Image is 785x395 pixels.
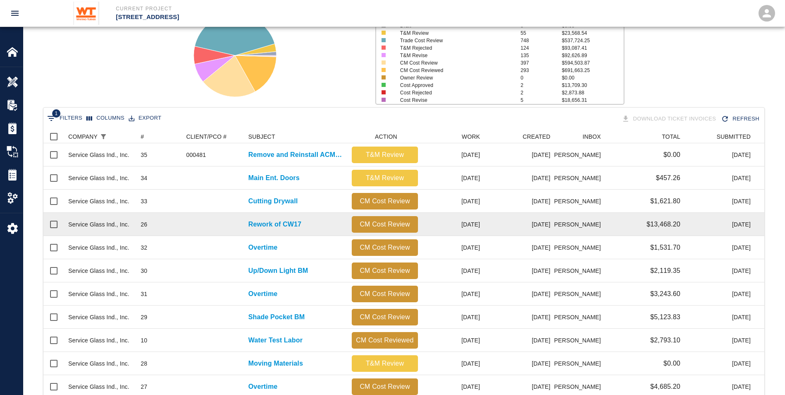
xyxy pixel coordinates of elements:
[521,89,562,96] p: 2
[248,359,303,369] a: Moving Materials
[355,196,415,206] p: CM Cost Review
[355,382,415,392] p: CM Cost Review
[650,196,680,206] p: $1,621.80
[555,352,605,375] div: [PERSON_NAME]
[684,352,755,375] div: [DATE]
[484,282,555,306] div: [DATE]
[646,219,680,229] p: $13,468.20
[248,150,343,160] a: Remove and Reinstall ACM Panels for Cameras
[127,112,163,125] button: Export
[141,243,147,252] div: 32
[684,213,755,236] div: [DATE]
[248,335,302,345] a: Water Test Labor
[484,213,555,236] div: [DATE]
[562,74,624,82] p: $0.00
[355,219,415,229] p: CM Cost Review
[116,12,437,22] p: [STREET_ADDRESS]
[555,306,605,329] div: [PERSON_NAME]
[116,5,437,12] p: Current Project
[521,52,562,59] p: 135
[562,29,624,37] p: $23,568.54
[462,130,480,143] div: WORK
[400,52,509,59] p: T&M Revise
[248,243,278,253] p: Overtime
[355,335,415,345] p: CM Cost Reviewed
[562,44,624,52] p: $93,087.41
[73,2,99,25] img: Whiting-Turner
[484,190,555,213] div: [DATE]
[555,329,605,352] div: [PERSON_NAME]
[64,130,137,143] div: COMPANY
[562,82,624,89] p: $13,709.30
[523,130,550,143] div: CREATED
[521,96,562,104] p: 5
[400,67,509,74] p: CM Cost Reviewed
[555,190,605,213] div: [PERSON_NAME]
[400,59,509,67] p: CM Cost Review
[141,336,147,344] div: 10
[248,312,305,322] p: Shade Pocket BM
[355,289,415,299] p: CM Cost Review
[484,143,555,166] div: [DATE]
[555,130,605,143] div: INBOX
[355,243,415,253] p: CM Cost Review
[484,352,555,375] div: [DATE]
[521,29,562,37] p: 55
[68,336,130,344] div: Service Glass Ind., Inc.
[182,130,244,143] div: CLIENT/PCO #
[422,259,484,282] div: [DATE]
[555,236,605,259] div: [PERSON_NAME]
[186,130,227,143] div: CLIENT/PCO #
[68,359,130,368] div: Service Glass Ind., Inc.
[68,383,130,391] div: Service Glass Ind., Inc.
[555,259,605,282] div: [PERSON_NAME]
[521,44,562,52] p: 124
[355,173,415,183] p: T&M Review
[484,236,555,259] div: [DATE]
[521,74,562,82] p: 0
[422,143,484,166] div: [DATE]
[84,112,127,125] button: Select columns
[98,131,109,142] div: 1 active filter
[422,352,484,375] div: [DATE]
[375,130,397,143] div: ACTION
[68,290,130,298] div: Service Glass Ind., Inc.
[555,282,605,306] div: [PERSON_NAME]
[248,266,308,276] p: Up/Down Light BM
[663,150,680,160] p: $0.00
[141,383,147,391] div: 27
[248,382,278,392] p: Overtime
[663,359,680,369] p: $0.00
[684,143,755,166] div: [DATE]
[248,130,275,143] div: SUBJECT
[400,74,509,82] p: Owner Review
[719,112,763,126] div: Refresh the list
[650,289,680,299] p: $3,243.60
[248,289,278,299] p: Overtime
[68,130,98,143] div: COMPANY
[717,130,751,143] div: SUBMITTED
[562,67,624,74] p: $691,663.25
[684,329,755,352] div: [DATE]
[484,130,555,143] div: CREATED
[684,236,755,259] div: [DATE]
[555,213,605,236] div: [PERSON_NAME]
[684,190,755,213] div: [DATE]
[650,312,680,322] p: $5,123.83
[141,267,147,275] div: 30
[684,166,755,190] div: [DATE]
[248,173,300,183] a: Main Ent. Doors
[719,112,763,126] button: Refresh
[684,259,755,282] div: [DATE]
[684,282,755,306] div: [DATE]
[52,109,60,118] span: 1
[68,243,130,252] div: Service Glass Ind., Inc.
[422,306,484,329] div: [DATE]
[555,166,605,190] div: [PERSON_NAME]
[68,174,130,182] div: Service Glass Ind., Inc.
[555,143,605,166] div: [PERSON_NAME]
[355,359,415,369] p: T&M Review
[98,131,109,142] button: Show filters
